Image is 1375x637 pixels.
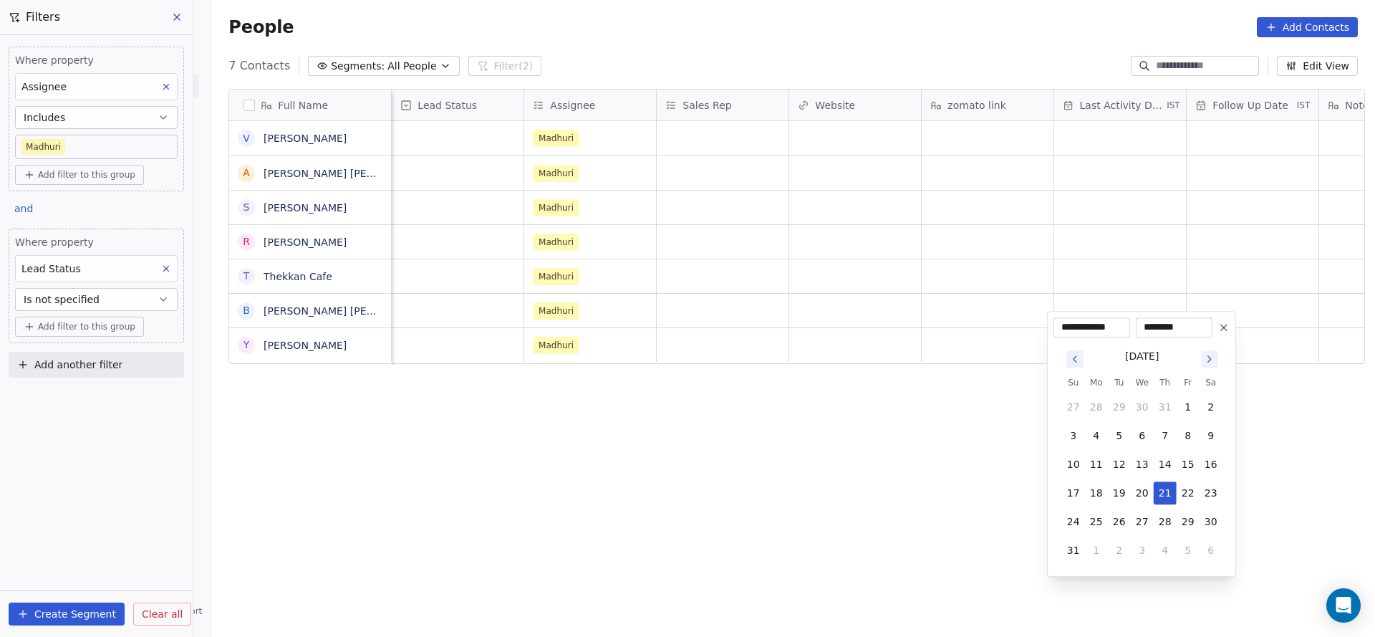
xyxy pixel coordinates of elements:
[1177,510,1200,533] button: 29
[1200,396,1222,418] button: 2
[1065,349,1085,369] button: Go to previous month
[1200,510,1222,533] button: 30
[1062,396,1085,418] button: 27
[1177,482,1200,504] button: 22
[1200,375,1222,390] th: Saturday
[1062,453,1085,476] button: 10
[1154,453,1177,476] button: 14
[1108,453,1131,476] button: 12
[1085,375,1108,390] th: Monday
[1108,424,1131,447] button: 5
[1062,510,1085,533] button: 24
[1062,539,1085,562] button: 31
[1108,539,1131,562] button: 2
[1085,482,1108,504] button: 18
[1062,424,1085,447] button: 3
[1085,539,1108,562] button: 1
[1085,510,1108,533] button: 25
[1085,396,1108,418] button: 28
[1154,510,1177,533] button: 28
[1154,396,1177,418] button: 31
[1177,539,1200,562] button: 5
[1154,424,1177,447] button: 7
[1154,482,1177,504] button: 21
[1125,349,1159,364] div: [DATE]
[1131,539,1154,562] button: 3
[1177,453,1200,476] button: 15
[1200,424,1222,447] button: 9
[1200,539,1222,562] button: 6
[1108,510,1131,533] button: 26
[1131,510,1154,533] button: 27
[1131,424,1154,447] button: 6
[1200,349,1220,369] button: Go to next month
[1200,482,1222,504] button: 23
[1062,482,1085,504] button: 17
[1154,539,1177,562] button: 4
[1200,453,1222,476] button: 16
[1108,375,1131,390] th: Tuesday
[1085,424,1108,447] button: 4
[1108,396,1131,418] button: 29
[1085,453,1108,476] button: 11
[1154,375,1177,390] th: Thursday
[1108,482,1131,504] button: 19
[1131,453,1154,476] button: 13
[1177,375,1200,390] th: Friday
[1131,482,1154,504] button: 20
[1177,424,1200,447] button: 8
[1131,396,1154,418] button: 30
[1062,375,1085,390] th: Sunday
[1131,375,1154,390] th: Wednesday
[1177,396,1200,418] button: 1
